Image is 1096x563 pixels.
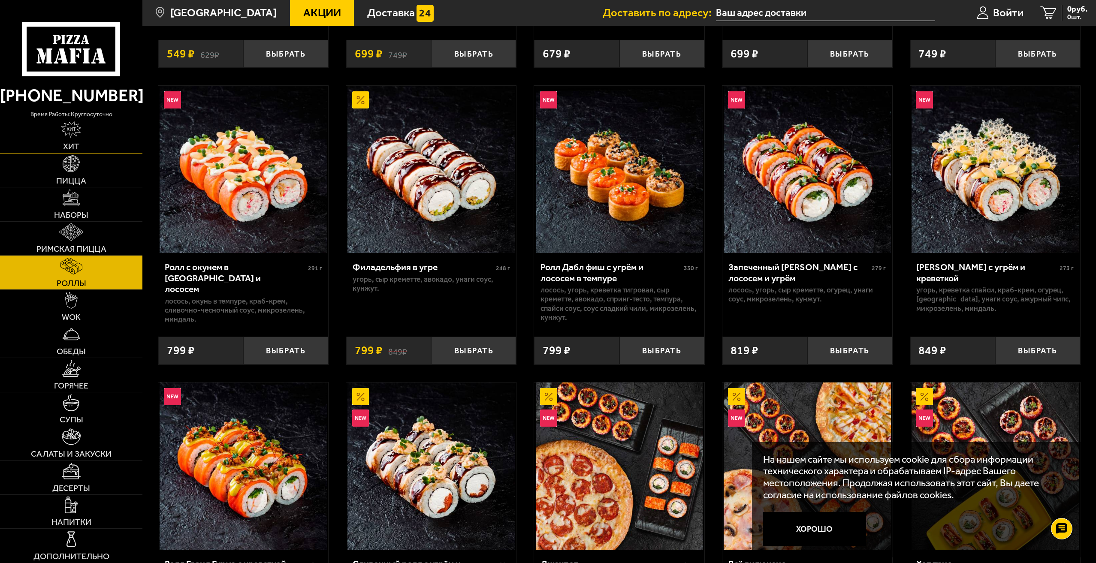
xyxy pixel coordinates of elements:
[352,388,369,405] img: Акционный
[534,86,704,253] a: НовинкаРолл Дабл фиш с угрём и лососем в темпуре
[352,91,369,108] img: Акционный
[728,91,745,108] img: Новинка
[417,5,434,22] img: 15daf4d41897b9f0e9f617042186c801.svg
[353,275,510,293] p: угорь, Сыр креметте, авокадо, унаги соус, кунжут.
[536,86,703,253] img: Ролл Дабл фиш с угрём и лососем в темпуре
[619,337,704,364] button: Выбрать
[158,86,328,253] a: НовинкаРолл с окунем в темпуре и лососем
[731,48,758,60] span: 699 ₽
[540,286,698,322] p: лосось, угорь, креветка тигровая, Сыр креметте, авокадо, спринг-тесто, темпура, спайси соус, соус...
[540,91,557,108] img: Новинка
[346,86,516,253] a: АкционныйФиладельфия в угре
[56,177,86,185] span: Пицца
[619,40,704,68] button: Выбрать
[160,86,327,253] img: Ролл с окунем в темпуре и лососем
[167,48,195,60] span: 549 ₽
[62,313,81,322] span: WOK
[367,7,415,18] span: Доставка
[684,265,698,272] span: 330 г
[724,382,891,550] img: Всё включено
[243,337,328,364] button: Выбрать
[352,409,369,427] img: Новинка
[167,345,195,356] span: 799 ₽
[243,40,328,68] button: Выбрать
[995,337,1080,364] button: Выбрать
[807,337,892,364] button: Выбрать
[431,337,516,364] button: Выбрать
[910,382,1080,550] a: АкционныйНовинкаХот трио
[724,86,891,253] img: Запеченный ролл Гурмэ с лососем и угрём
[346,382,516,550] a: АкционныйНовинкаСливочный ролл с угрём и лососем
[57,347,86,356] span: Обеды
[995,40,1080,68] button: Выбрать
[54,211,88,220] span: Наборы
[540,409,557,427] img: Новинка
[1067,14,1087,21] span: 0 шт.
[347,86,515,253] img: Филадельфия в угре
[916,286,1074,313] p: угорь, креветка спайси, краб-крем, огурец, [GEOGRAPHIC_DATA], унаги соус, ажурный чипс, микрозеле...
[728,262,870,283] div: Запеченный [PERSON_NAME] с лососем и угрём
[158,382,328,550] a: НовинкаРолл Гранд Гурмэ с креветкой, лососем и угрём
[912,86,1079,253] img: Ролл Калипсо с угрём и креветкой
[916,91,933,108] img: Новинка
[200,48,219,60] s: 629 ₽
[165,297,322,324] p: лосось, окунь в темпуре, краб-крем, сливочно-чесночный соус, микрозелень, миндаль.
[728,409,745,427] img: Новинка
[33,552,109,561] span: Дополнительно
[355,345,383,356] span: 799 ₽
[536,382,703,550] img: Джекпот
[872,265,886,272] span: 279 г
[496,265,510,272] span: 248 г
[916,262,1057,283] div: [PERSON_NAME] с угрём и креветкой
[164,91,181,108] img: Новинка
[63,142,79,151] span: Хит
[54,382,88,390] span: Горячее
[308,265,322,272] span: 291 г
[431,40,516,68] button: Выбрать
[540,262,682,283] div: Ролл Дабл фиш с угрём и лососем в темпуре
[36,245,106,253] span: Римская пицца
[355,48,383,60] span: 699 ₽
[170,7,277,18] span: [GEOGRAPHIC_DATA]
[160,382,327,550] img: Ролл Гранд Гурмэ с креветкой, лососем и угрём
[388,345,407,356] s: 849 ₽
[603,7,716,18] span: Доставить по адресу:
[918,48,946,60] span: 749 ₽
[1067,5,1087,13] span: 0 руб.
[763,512,866,546] button: Хорошо
[303,7,341,18] span: Акции
[807,40,892,68] button: Выбрать
[916,388,933,405] img: Акционный
[388,48,407,60] s: 749 ₽
[728,286,886,304] p: лосось, угорь, Сыр креметте, огурец, унаги соус, микрозелень, кунжут.
[763,454,1064,501] p: На нашем сайте мы используем cookie для сбора информации технического характера и обрабатываем IP...
[910,86,1080,253] a: НовинкаРолл Калипсо с угрём и креветкой
[722,86,892,253] a: НовинкаЗапеченный ролл Гурмэ с лососем и угрём
[731,345,758,356] span: 819 ₽
[1060,265,1074,272] span: 273 г
[540,388,557,405] img: Акционный
[993,7,1024,18] span: Войти
[51,518,91,527] span: Напитки
[543,48,571,60] span: 679 ₽
[347,382,515,550] img: Сливочный ролл с угрём и лососем
[916,409,933,427] img: Новинка
[918,345,946,356] span: 849 ₽
[543,345,571,356] span: 799 ₽
[912,382,1079,550] img: Хот трио
[52,484,90,493] span: Десерты
[164,388,181,405] img: Новинка
[722,382,892,550] a: АкционныйНовинкаВсё включено
[60,415,83,424] span: Супы
[353,262,494,273] div: Филадельфия в угре
[728,388,745,405] img: Акционный
[31,450,112,458] span: Салаты и закуски
[57,279,86,288] span: Роллы
[165,262,306,295] div: Ролл с окунем в [GEOGRAPHIC_DATA] и лососем
[534,382,704,550] a: АкционныйНовинкаДжекпот
[716,5,935,21] input: Ваш адрес доставки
